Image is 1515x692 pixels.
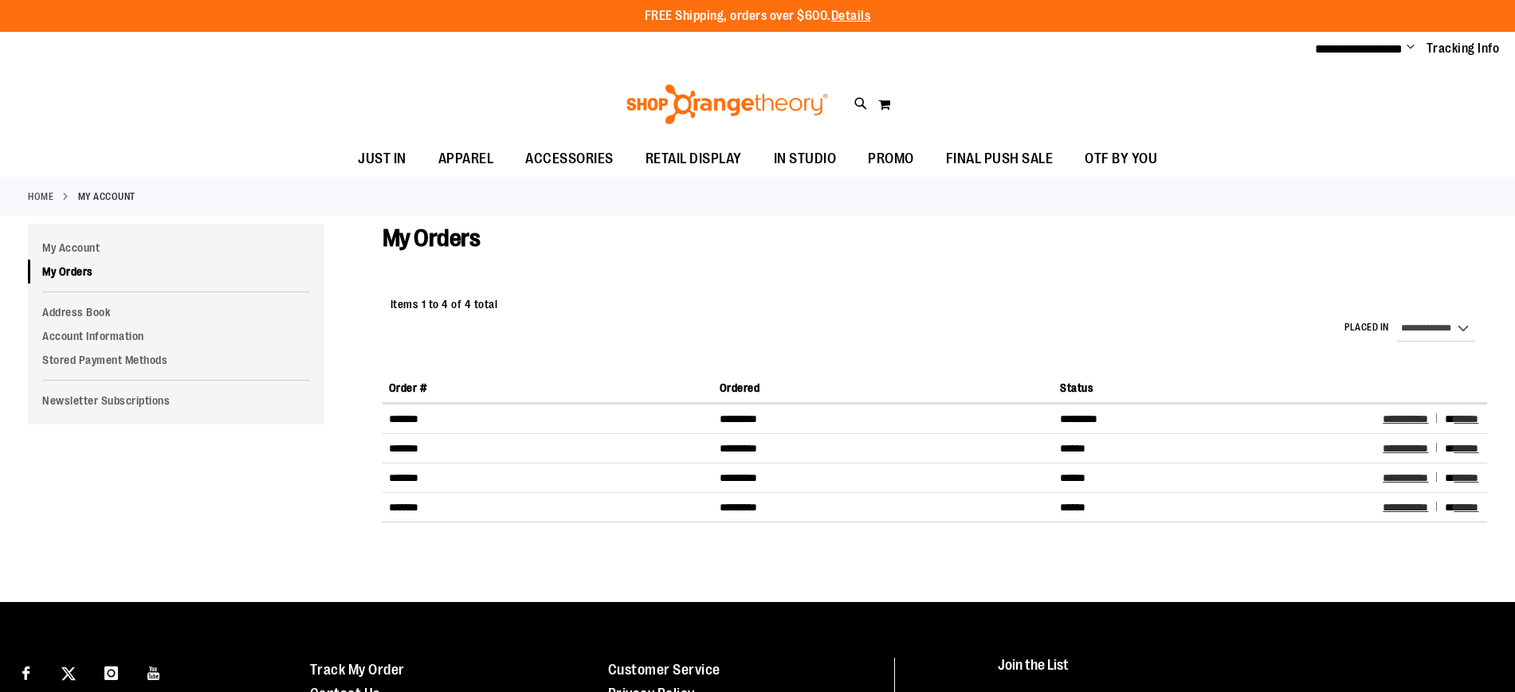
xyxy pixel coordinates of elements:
a: PROMO [852,141,930,178]
a: OTF BY YOU [1069,141,1173,178]
a: ACCESSORIES [509,141,630,178]
span: FINAL PUSH SALE [946,141,1054,177]
a: My Orders [28,260,324,283]
label: Placed in [1344,321,1389,334]
a: Address Book [28,300,324,324]
a: My Account [28,236,324,260]
a: IN STUDIO [758,141,853,178]
img: Twitter [61,667,76,681]
span: IN STUDIO [774,141,837,177]
strong: My Account [78,190,135,204]
a: Stored Payment Methods [28,348,324,372]
p: FREE Shipping, orders over $600. [645,7,871,25]
a: Visit our X page [55,658,83,686]
a: Visit our Youtube page [140,658,168,686]
span: My Orders [383,225,481,252]
h4: Join the List [998,658,1479,687]
a: Tracking Info [1427,40,1500,57]
a: RETAIL DISPLAY [630,141,758,178]
a: Account Information [28,324,324,348]
span: OTF BY YOU [1085,141,1157,177]
span: RETAIL DISPLAY [646,141,742,177]
a: Visit our Instagram page [97,658,125,686]
a: Track My Order [310,662,405,678]
button: Account menu [1407,41,1415,57]
a: Visit our Facebook page [12,658,40,686]
span: Items 1 to 4 of 4 total [391,298,498,311]
span: ACCESSORIES [525,141,614,177]
a: FINAL PUSH SALE [930,141,1070,178]
th: Order # [383,373,713,403]
th: Status [1054,373,1376,403]
th: Ordered [713,373,1054,403]
a: APPAREL [422,141,510,178]
span: JUST IN [358,141,406,177]
a: Customer Service [608,662,720,678]
a: Newsletter Subscriptions [28,389,324,412]
img: Shop Orangetheory [624,84,830,124]
span: PROMO [868,141,914,177]
a: Details [831,9,871,23]
a: Home [28,190,53,204]
span: APPAREL [438,141,494,177]
a: JUST IN [342,141,422,178]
